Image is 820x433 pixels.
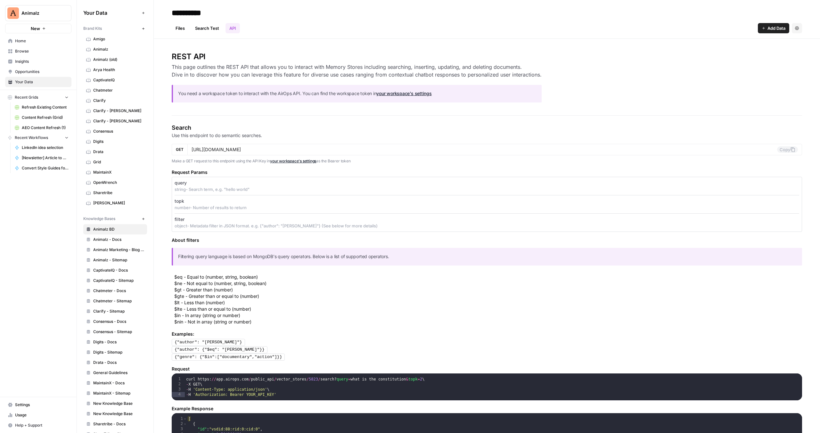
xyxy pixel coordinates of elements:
span: CaptivateIQ - Docs [93,267,144,273]
h3: This page outlines the REST API that allows you to interact with Memory Stores including searchin... [172,63,542,78]
a: Arya Health [83,65,147,75]
span: New Knowledge Base [93,411,144,417]
li: $gte - Greater than or equal to (number) [174,293,802,299]
h5: About filters [172,237,802,243]
span: CaptivateIQ [93,77,144,83]
span: Insights [15,59,69,64]
a: Consensus - Docs [83,316,147,327]
a: Refresh Existing Content [12,102,71,112]
a: Clarify - [PERSON_NAME] [83,106,147,116]
li: $lt - Less than (number) [174,299,802,306]
a: Clarify - [PERSON_NAME] [83,116,147,126]
span: Home [15,38,69,44]
span: Drata [93,149,144,155]
a: Usage [5,410,71,420]
span: Help + Support [15,422,69,428]
a: MaintainX [83,167,147,177]
p: You need a workspace token to interact with the AirOps API. You can find the workspace token in [178,90,537,97]
a: Files [172,23,189,33]
h5: Example Response [172,405,802,412]
div: 1 [172,377,185,382]
a: Your Data [5,77,71,87]
div: 3 [172,387,185,392]
a: API [225,23,240,33]
a: Consensus [83,126,147,136]
h4: Search [172,123,802,132]
span: Knowledge Bases [83,216,115,222]
p: Filtering query language is based on MongoDB's query operators. Below is a list of supported oper... [178,253,797,260]
a: Home [5,36,71,46]
span: Refresh Existing Content [22,104,69,110]
a: New Knowledge Base [83,398,147,409]
li: $gt - Greater than (number) [174,287,802,293]
span: Consensus [93,128,144,134]
span: Convert Style Guides for LLMs [22,165,69,171]
a: Insights [5,56,71,67]
span: Animalz (old) [93,57,144,62]
span: Digits [93,139,144,144]
a: CaptivateIQ - Sitemap [83,275,147,286]
span: Settings [15,402,69,408]
span: LinkedIn idea selection [22,145,69,151]
button: Recent Grids [5,93,71,102]
pre: {"author": "[PERSON_NAME]"} [172,339,245,346]
span: Content Refresh (Grid) [22,115,69,120]
a: Clarify [83,95,147,106]
button: Copy [777,146,798,153]
img: Animalz Logo [7,7,19,19]
a: [Newsletter] Article to Newsletter ([PERSON_NAME]) [12,153,71,163]
a: Animalz (old) [83,54,147,65]
span: Animalz BD [93,226,144,232]
span: Clarify - [PERSON_NAME] [93,118,144,124]
p: topk [175,198,184,204]
div: 3 [172,427,187,432]
span: GET [176,147,184,152]
li: $lte - Less than or equal to (number) [174,306,802,312]
a: Drata - Docs [83,357,147,368]
span: Arya Health [93,67,144,73]
span: Browse [15,48,69,54]
span: [Newsletter] Article to Newsletter ([PERSON_NAME]) [22,155,69,161]
span: Digits - Sitemap [93,349,144,355]
a: Grid [83,157,147,167]
a: Chatmeter [83,85,147,95]
pre: {"author": {"$eq": "[PERSON_NAME]"}} [172,346,267,353]
span: CaptivateIQ - Sitemap [93,278,144,283]
p: string - Search term, e.g. "hello world" [175,186,799,192]
span: MaintainX - Sitemap [93,390,144,396]
a: Search Test [191,23,223,33]
p: Make a GET request to this endpoint using the API Key in as the Bearer token [172,158,802,164]
span: Animalz - Sitemap [93,257,144,263]
div: 2 [172,421,187,427]
span: Chatmeter [93,87,144,93]
span: General Guidelines [93,370,144,376]
p: Use this endpoint to do semantic searches. [172,132,802,139]
span: Drata - Docs [93,360,144,365]
span: Animalz [93,46,144,52]
span: Amigo [93,36,144,42]
span: Animalz - Docs [93,237,144,242]
a: CaptivateIQ - Docs [83,265,147,275]
a: Digits - Sitemap [83,347,147,357]
li: $in - In array (string or number) [174,312,802,319]
a: your workspace's settings [270,159,316,163]
a: General Guidelines [83,368,147,378]
span: Chatmeter - Docs [93,288,144,294]
h5: Request Params [172,169,802,176]
span: Sharetribe [93,190,144,196]
span: MaintainX - Docs [93,380,144,386]
a: Sharetribe [83,188,147,198]
a: New Knowledge Base [83,409,147,419]
span: Toggle code folding, rows 2 through 11 [183,421,187,427]
a: Animalz BD [83,224,147,234]
p: filter [175,216,184,223]
a: Opportunities [5,67,71,77]
span: Animalz Marketing - Blog content [93,247,144,253]
h5: Request [172,366,802,372]
li: $eq - Equal to (number, string, boolean) [174,274,802,280]
a: Animalz [83,44,147,54]
a: AEO Content Refresh (1) [12,123,71,133]
li: $nin - Not in array (string or number) [174,319,802,325]
p: Examples: [172,331,802,337]
a: Animalz Marketing - Blog content [83,245,147,255]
